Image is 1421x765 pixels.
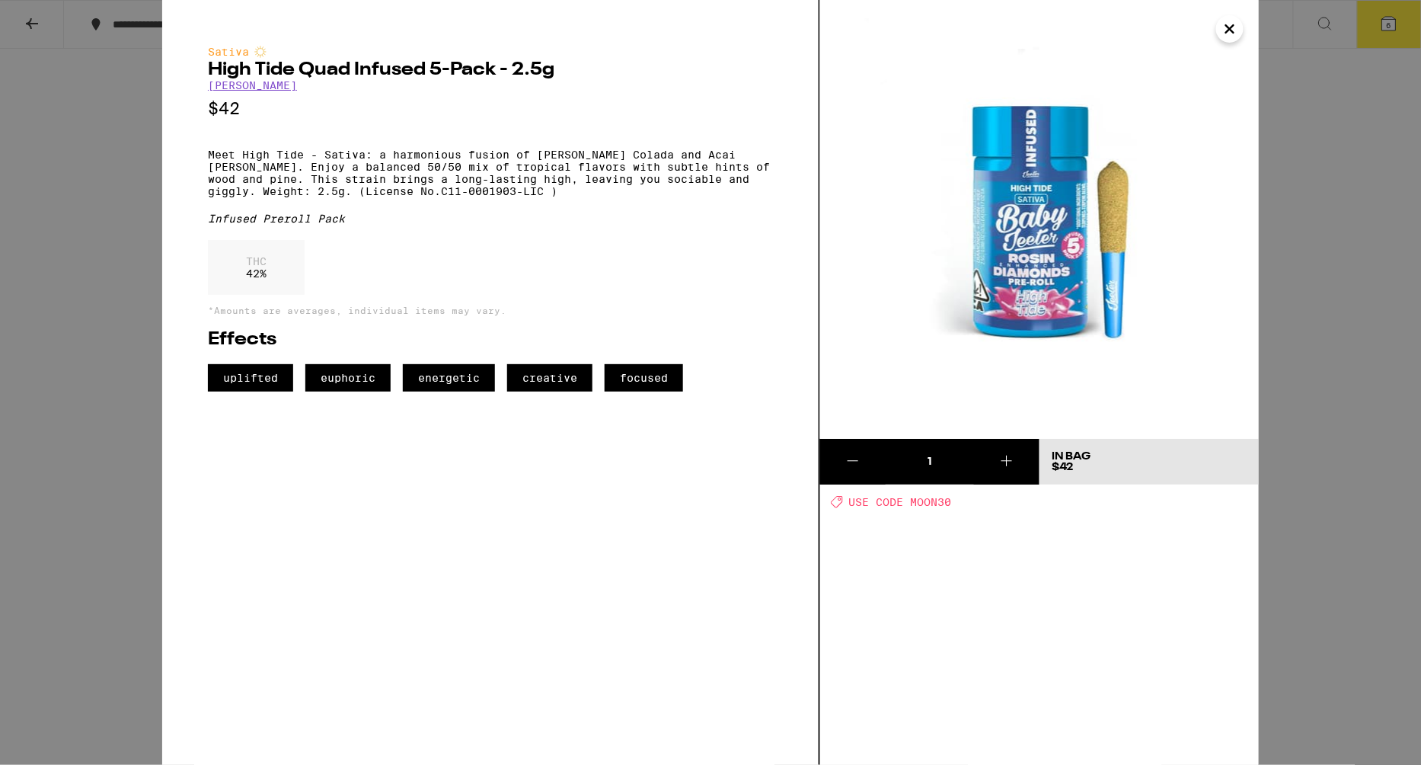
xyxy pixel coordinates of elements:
[605,364,683,392] span: focused
[305,364,391,392] span: euphoric
[848,496,951,508] span: USE CODE MOON30
[1039,439,1259,485] button: In Bag$42
[208,79,297,91] a: [PERSON_NAME]
[208,61,773,79] h2: High Tide Quad Infused 5-Pack - 2.5g
[208,99,773,118] p: $42
[208,364,293,392] span: uplifted
[208,149,773,197] p: Meet High Tide - Sativa: a harmonious fusion of [PERSON_NAME] Colada and Acai [PERSON_NAME]. Enjo...
[208,306,773,315] p: *Amounts are averages, individual items may vary.
[886,454,973,469] div: 1
[1216,15,1244,43] button: Close
[254,46,267,58] img: sativaColor.svg
[1052,451,1091,462] div: In Bag
[208,240,305,295] div: 42 %
[507,364,592,392] span: creative
[246,255,267,267] p: THC
[403,364,495,392] span: energetic
[208,213,773,225] div: Infused Preroll Pack
[1052,462,1074,472] span: $42
[208,331,773,349] h2: Effects
[208,46,773,58] div: Sativa
[9,11,110,23] span: Hi. Need any help?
